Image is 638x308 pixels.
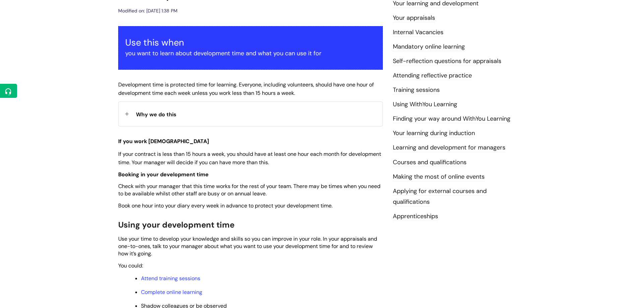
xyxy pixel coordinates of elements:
span: Check with your manager that this time works for the rest of your team. There may be times when y... [118,183,380,197]
a: Attend training sessions [141,275,200,282]
a: Apprenticeships [393,212,438,221]
a: Mandatory online learning [393,43,465,51]
span: Why we do this [136,111,176,118]
div: Modified on: [DATE] 1:38 PM [118,7,178,15]
span: Book one hour into your diary every week in advance to protect your development time. [118,202,333,209]
a: Courses and qualifications [393,158,467,167]
h3: Use this when [125,37,376,48]
span: Using your development time [118,220,234,230]
a: Your appraisals [393,14,435,22]
span: If your contract is less than 15 hours a week, you should have at least one hour each month for d... [118,150,381,166]
a: Learning and development for managers [393,143,505,152]
span: Development time is protected time for learning. Everyone, including volunteers, should have one ... [118,81,374,97]
span: Booking in your development time [118,171,209,178]
a: Making the most of online events [393,173,485,181]
span: Use your time to develop your knowledge and skills so you can improve in your role. In your appra... [118,235,377,257]
a: Training sessions [393,86,440,95]
a: Attending reflective practice [393,71,472,80]
a: Using WithYou Learning [393,100,457,109]
span: If you work [DEMOGRAPHIC_DATA] [118,138,209,145]
span: You could: [118,262,143,269]
a: Applying for external courses and qualifications [393,187,487,206]
a: Internal Vacancies [393,28,443,37]
a: Complete online learning [141,289,202,296]
p: you want to learn about development time and what you can use it for [125,48,376,59]
a: Your learning during induction [393,129,475,138]
a: Self-reflection questions for appraisals [393,57,501,66]
a: Finding your way around WithYou Learning [393,115,510,123]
